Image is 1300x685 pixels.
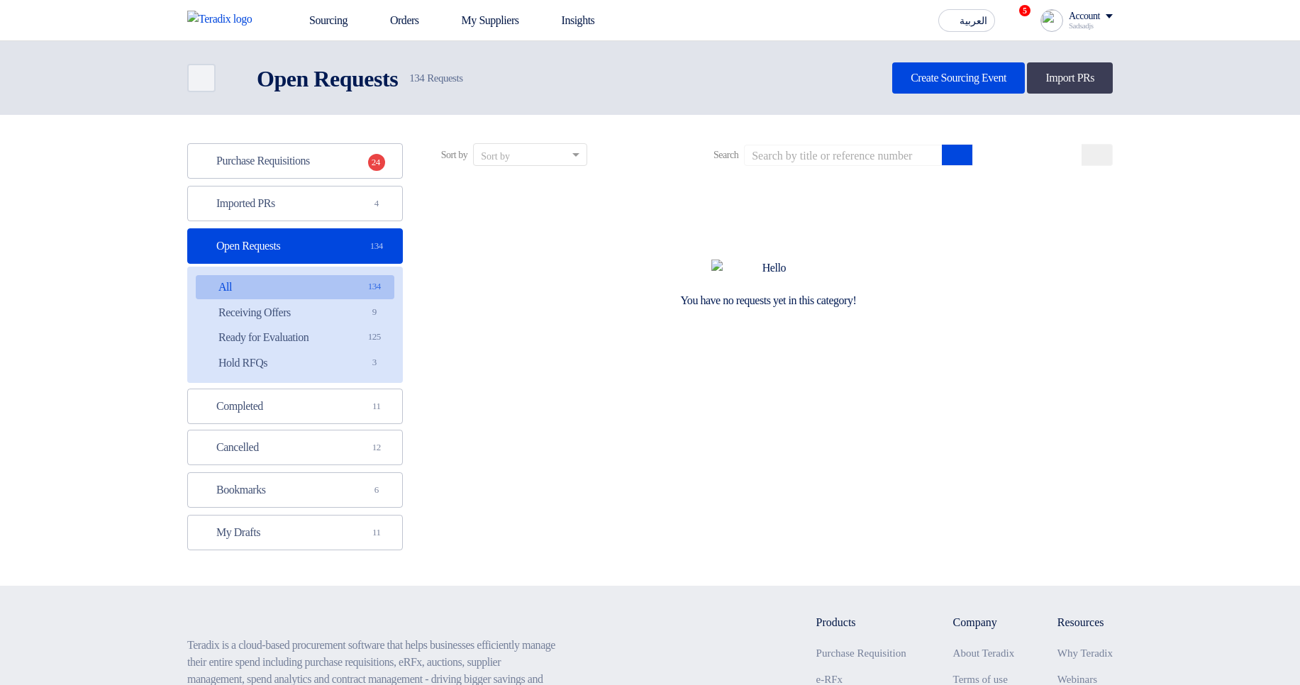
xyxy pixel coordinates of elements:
[711,260,825,277] img: Hello
[187,389,403,424] a: Completed11
[187,186,403,221] a: Imported PRs4
[366,305,383,320] span: 9
[257,65,398,93] h2: Open Requests
[368,440,385,455] span: 12
[366,279,383,294] span: 134
[368,525,385,540] span: 11
[368,239,385,253] span: 134
[680,294,856,308] div: You have no requests yet in this category!
[196,325,394,350] a: Ready for Evaluation
[187,515,403,550] a: My Drafts11
[1027,62,1113,94] a: Import PRs
[441,147,467,162] span: Sort by
[187,143,403,179] a: Purchase Requisitions24
[278,5,359,36] a: Sourcing
[1057,647,1113,659] a: Why Teradix
[1057,674,1097,685] a: Webinars
[187,228,403,264] a: Open Requests134
[713,147,738,162] span: Search
[953,614,1016,631] li: Company
[196,351,394,375] a: Hold RFQs
[196,275,394,299] a: All
[953,674,1008,685] a: Terms of use
[481,149,510,164] div: Sort by
[187,430,403,465] a: Cancelled12
[1069,11,1100,23] div: Account
[530,5,606,36] a: Insights
[744,145,943,166] input: Search by title or reference number
[1019,5,1030,16] span: 5
[366,330,383,345] span: 125
[960,16,987,26] span: العربية
[368,399,385,413] span: 11
[187,472,403,508] a: Bookmarks6
[1040,9,1063,32] img: profile_test.png
[196,301,394,325] a: Receiving Offers
[816,647,906,659] a: Purchase Requisition
[366,355,383,370] span: 3
[409,72,424,84] span: 134
[359,5,430,36] a: Orders
[368,154,385,171] span: 24
[368,196,385,211] span: 4
[1069,22,1113,30] div: Sadsadjs
[953,647,1015,659] a: About Teradix
[409,70,462,87] span: Requests
[892,62,1025,94] a: Create Sourcing Event
[816,674,843,685] a: e-RFx
[368,483,385,497] span: 6
[1057,614,1113,631] li: Resources
[816,614,911,631] li: Products
[187,11,261,28] img: Teradix logo
[938,9,995,32] button: العربية
[430,5,530,36] a: My Suppliers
